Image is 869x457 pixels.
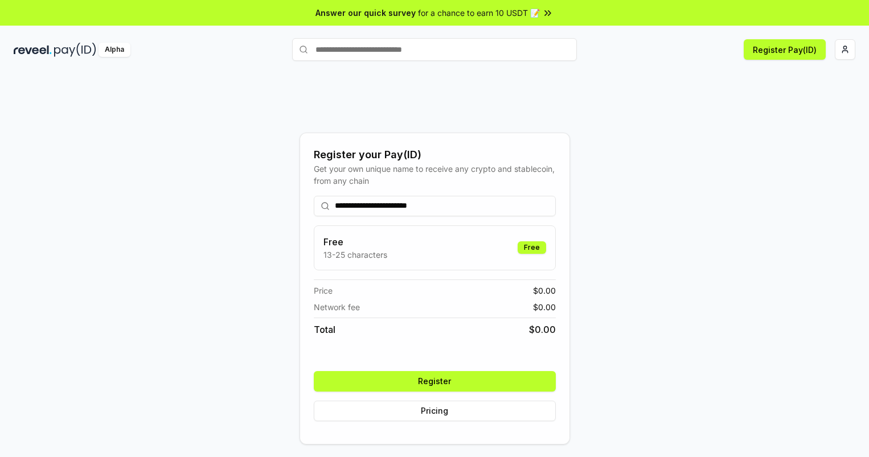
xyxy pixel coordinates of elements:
[314,323,335,336] span: Total
[314,285,333,297] span: Price
[744,39,826,60] button: Register Pay(ID)
[314,163,556,187] div: Get your own unique name to receive any crypto and stablecoin, from any chain
[533,301,556,313] span: $ 0.00
[314,371,556,392] button: Register
[518,241,546,254] div: Free
[315,7,416,19] span: Answer our quick survey
[14,43,52,57] img: reveel_dark
[314,301,360,313] span: Network fee
[529,323,556,336] span: $ 0.00
[314,401,556,421] button: Pricing
[54,43,96,57] img: pay_id
[323,235,387,249] h3: Free
[314,147,556,163] div: Register your Pay(ID)
[418,7,540,19] span: for a chance to earn 10 USDT 📝
[323,249,387,261] p: 13-25 characters
[533,285,556,297] span: $ 0.00
[99,43,130,57] div: Alpha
